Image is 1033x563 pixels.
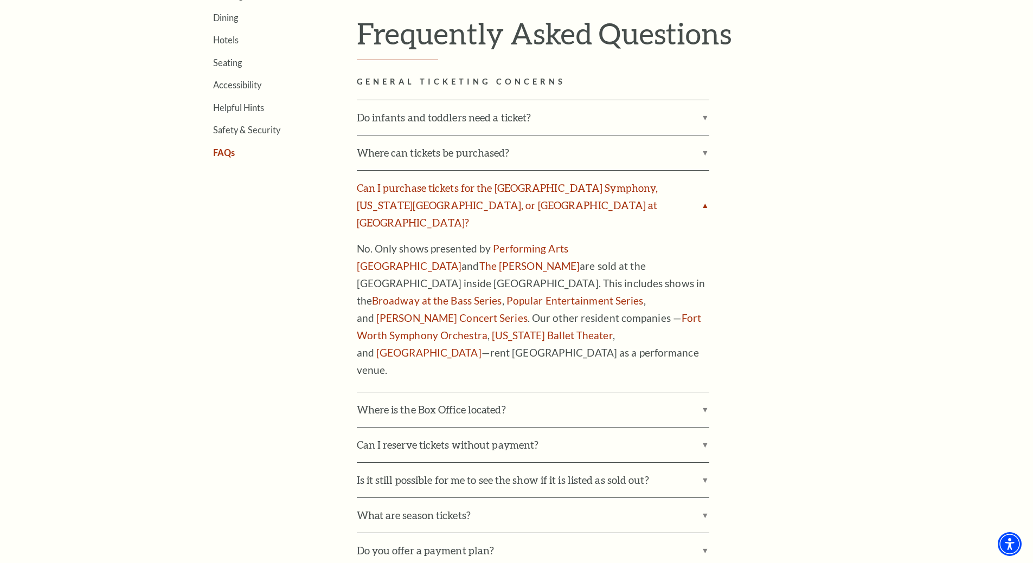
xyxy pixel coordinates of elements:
a: [GEOGRAPHIC_DATA] [376,346,482,359]
label: Is it still possible for me to see the show if it is listed as sold out? [357,463,709,497]
a: Performing Arts [GEOGRAPHIC_DATA] [357,242,568,272]
label: Can I purchase tickets for the [GEOGRAPHIC_DATA] Symphony, [US_STATE][GEOGRAPHIC_DATA], or [GEOGR... [357,171,709,240]
label: Where can tickets be purchased? [357,135,709,170]
h1: Frequently Asked Questions [357,16,853,60]
a: Fort Worth Symphony Orchestra [357,312,702,341]
a: Safety & Security [213,125,280,135]
label: Do infants and toddlers need a ticket? [357,100,709,135]
span: are sold at the [GEOGRAPHIC_DATA] inside [GEOGRAPHIC_DATA]. This includes shows in the [357,260,705,307]
a: Popular Entertainment Series [506,294,644,307]
a: Accessibility [213,80,261,90]
label: Where is the Box Office located? [357,392,709,427]
p: No. Only shows presented by , , and . Our other resident companies — , , and —rent [GEOGRAPHIC_DA... [357,240,709,379]
span: and [461,260,479,272]
a: Dining [213,12,238,23]
a: Helpful Hints [213,102,264,113]
a: Hotels [213,35,239,45]
a: [US_STATE] Ballet Theater [492,329,613,341]
label: Can I reserve tickets without payment? [357,428,709,462]
a: Seating [213,57,242,68]
label: What are season tickets? [357,498,709,533]
div: Accessibility Menu [998,532,1022,556]
a: [PERSON_NAME] Concert Series [376,312,528,324]
a: Broadway at the Bass Series [372,294,502,307]
a: FAQs [213,147,235,158]
a: The [PERSON_NAME] [479,260,580,272]
h2: GENERAL TICKETING CONCERNS [357,75,853,89]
